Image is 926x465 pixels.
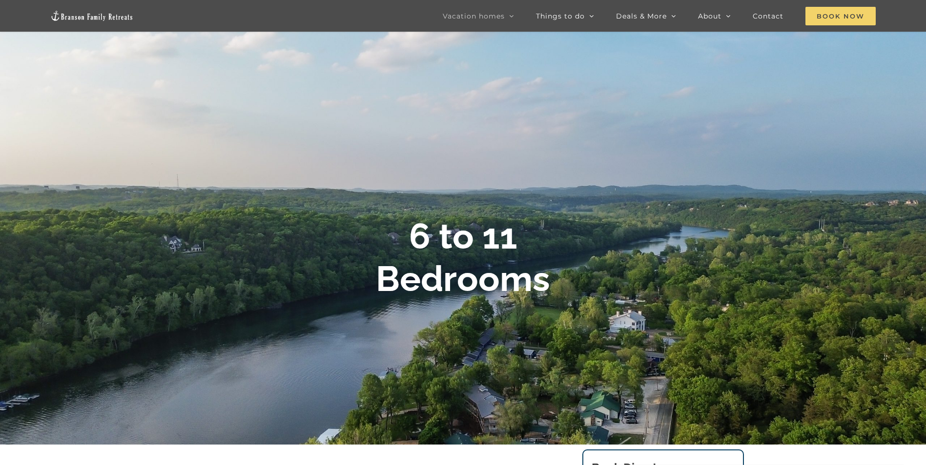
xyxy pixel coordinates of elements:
[376,215,550,299] b: 6 to 11 Bedrooms
[443,13,505,19] span: Vacation homes
[698,13,721,19] span: About
[753,13,783,19] span: Contact
[50,10,133,21] img: Branson Family Retreats Logo
[616,13,667,19] span: Deals & More
[536,13,585,19] span: Things to do
[805,7,876,25] span: Book Now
